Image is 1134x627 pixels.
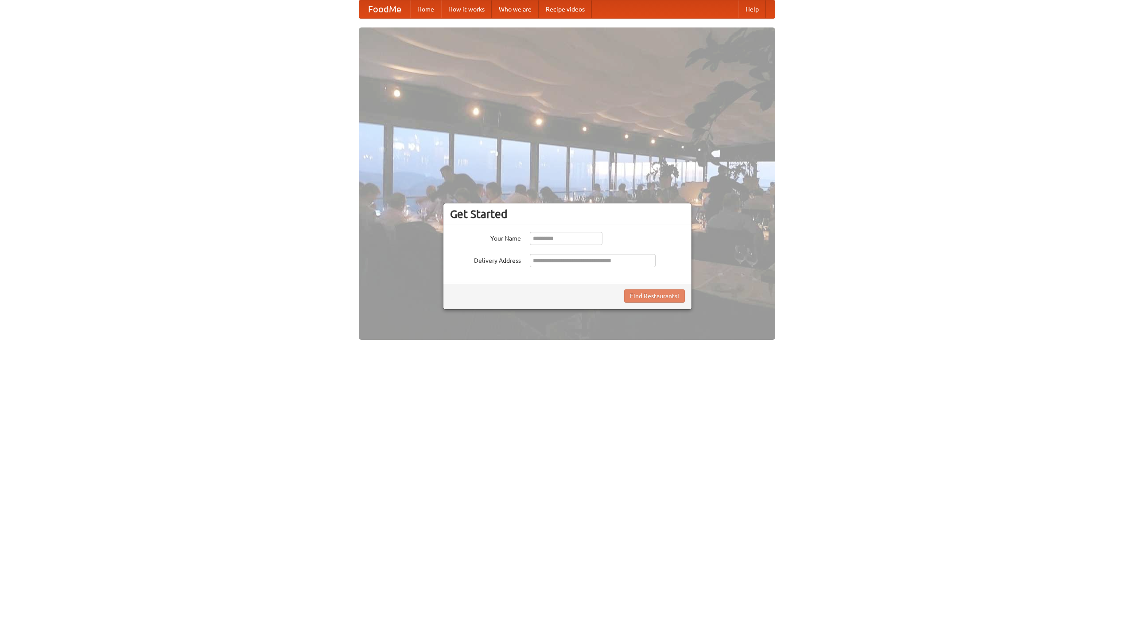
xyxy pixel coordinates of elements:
label: Your Name [450,232,521,243]
a: Recipe videos [539,0,592,18]
label: Delivery Address [450,254,521,265]
a: Home [410,0,441,18]
h3: Get Started [450,207,685,221]
a: How it works [441,0,492,18]
a: Help [738,0,766,18]
a: FoodMe [359,0,410,18]
a: Who we are [492,0,539,18]
button: Find Restaurants! [624,289,685,303]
